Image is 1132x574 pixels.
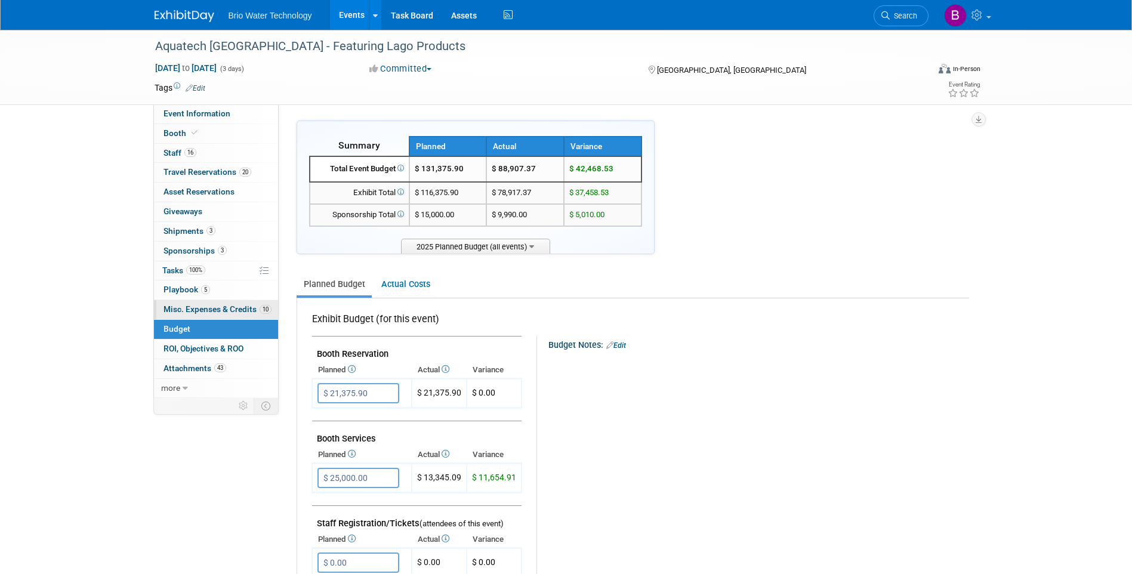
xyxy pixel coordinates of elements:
span: to [180,63,192,73]
span: more [161,383,180,393]
span: $ 42,468.53 [569,164,613,173]
span: 20 [239,168,251,177]
td: $ 78,917.37 [486,182,564,204]
td: $ 9,990.00 [486,204,564,226]
a: Playbook5 [154,280,278,300]
a: Booth [154,124,278,143]
div: Exhibit Total [315,187,404,199]
th: Planned [312,362,412,378]
a: Asset Reservations [154,183,278,202]
i: Booth reservation complete [192,129,198,136]
span: (3 days) [219,65,244,73]
a: Event Information [154,104,278,124]
a: Tasks100% [154,261,278,280]
th: Actual [412,362,467,378]
div: Sponsorship Total [315,209,404,221]
span: 5 [201,285,210,294]
div: Aquatech [GEOGRAPHIC_DATA] - Featuring Lago Products [151,36,911,57]
a: Attachments43 [154,359,278,378]
span: 43 [214,363,226,372]
span: Attachments [164,363,226,373]
span: 3 [206,226,215,235]
td: Booth Reservation [312,337,522,362]
a: Giveaways [154,202,278,221]
span: Giveaways [164,206,202,216]
span: 100% [186,266,205,274]
a: Sponsorships3 [154,242,278,261]
div: Event Format [858,62,981,80]
td: Personalize Event Tab Strip [233,398,254,413]
th: Variance [564,137,641,156]
span: Asset Reservations [164,187,235,196]
span: $ 5,010.00 [569,210,604,219]
div: Exhibit Budget (for this event) [312,313,517,332]
th: Planned [312,531,412,548]
a: Travel Reservations20 [154,163,278,182]
a: ROI, Objectives & ROO [154,340,278,359]
span: 10 [260,305,272,314]
span: (attendees of this event) [420,519,504,528]
span: $ 116,375.90 [415,188,458,197]
td: $ 88,907.37 [486,156,564,182]
span: Staff [164,148,196,158]
img: ExhibitDay [155,10,214,22]
div: Event Rating [948,82,980,88]
span: $ 131,375.90 [415,164,464,173]
span: 3 [218,246,227,255]
a: Search [874,5,929,26]
a: Budget [154,320,278,339]
span: Search [890,11,917,20]
span: 16 [184,148,196,157]
span: Misc. Expenses & Credits [164,304,272,314]
span: Booth [164,128,200,138]
div: Total Event Budget [315,163,404,175]
a: Staff16 [154,144,278,163]
span: $ 0.00 [472,557,495,567]
span: Summary [338,140,380,151]
span: Budget [164,324,190,334]
span: $ 21,375.90 [417,388,461,397]
span: Sponsorships [164,246,227,255]
span: $ 37,458.53 [569,188,609,197]
span: Event Information [164,109,230,118]
a: more [154,379,278,398]
td: Booth Services [312,421,522,447]
th: Variance [467,531,522,548]
span: Playbook [164,285,210,294]
span: Tasks [162,266,205,275]
th: Variance [467,446,522,463]
th: Actual [412,446,467,463]
span: [GEOGRAPHIC_DATA], [GEOGRAPHIC_DATA] [657,66,806,75]
th: Actual [412,531,467,548]
a: Actual Costs [374,273,437,295]
th: Planned [409,137,487,156]
th: Planned [312,446,412,463]
a: Planned Budget [297,273,372,295]
a: Edit [606,341,626,350]
td: Toggle Event Tabs [254,398,278,413]
button: Committed [365,63,436,75]
img: Format-Inperson.png [939,64,951,73]
span: 2025 Planned Budget (all events) [401,239,550,254]
a: Shipments3 [154,222,278,241]
span: $ 0.00 [472,388,495,397]
div: In-Person [952,64,980,73]
div: Budget Notes: [548,336,968,351]
span: Brio Water Technology [229,11,312,20]
span: ROI, Objectives & ROO [164,344,243,353]
img: Brandye Gahagan [944,4,967,27]
span: $ 11,654.91 [472,473,516,482]
td: $ 13,345.09 [412,464,467,493]
span: Shipments [164,226,215,236]
td: Staff Registration/Tickets [312,506,522,532]
a: Edit [186,84,205,92]
span: Travel Reservations [164,167,251,177]
span: $ 15,000.00 [415,210,454,219]
th: Variance [467,362,522,378]
span: [DATE] [DATE] [155,63,217,73]
a: Misc. Expenses & Credits10 [154,300,278,319]
td: Tags [155,82,205,94]
th: Actual [486,137,564,156]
